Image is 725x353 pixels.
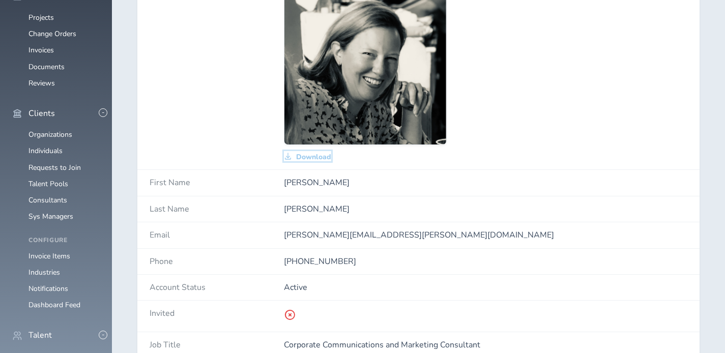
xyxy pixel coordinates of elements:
button: - [99,331,107,339]
span: Download [296,153,331,161]
h4: Last Name [150,204,284,214]
a: Organizations [28,130,72,139]
a: Talent Pools [28,179,68,189]
a: Notifications [28,284,68,293]
span: Clients [28,109,55,118]
p: [PERSON_NAME] [284,178,687,187]
a: Individuals [28,146,63,156]
h4: Account Status [150,283,284,292]
span: Talent [28,331,52,340]
a: Industries [28,268,60,277]
h4: Invited [150,309,284,318]
a: Projects [28,13,54,22]
button: - [99,108,107,117]
a: Reviews [28,78,55,88]
p: [PERSON_NAME][EMAIL_ADDRESS][PERSON_NAME][DOMAIN_NAME] [284,230,687,240]
p: [PHONE_NUMBER] [284,257,687,266]
p: Active [284,283,687,292]
a: Dashboard Feed [28,300,80,310]
a: Change Orders [28,29,76,39]
a: Sys Managers [28,212,73,221]
p: [PERSON_NAME] [284,204,687,214]
a: Requests to Join [28,163,81,172]
a: Invoice Items [28,251,70,261]
h4: First Name [150,178,284,187]
a: Invoices [28,45,54,55]
h4: Phone [150,257,284,266]
a: Documents [28,62,65,72]
h4: Email [150,230,284,240]
h4: Configure [28,237,100,244]
h4: Job Title [150,340,284,349]
p: Corporate Communications and Marketing Consultant [284,340,687,349]
a: Consultants [28,195,67,205]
